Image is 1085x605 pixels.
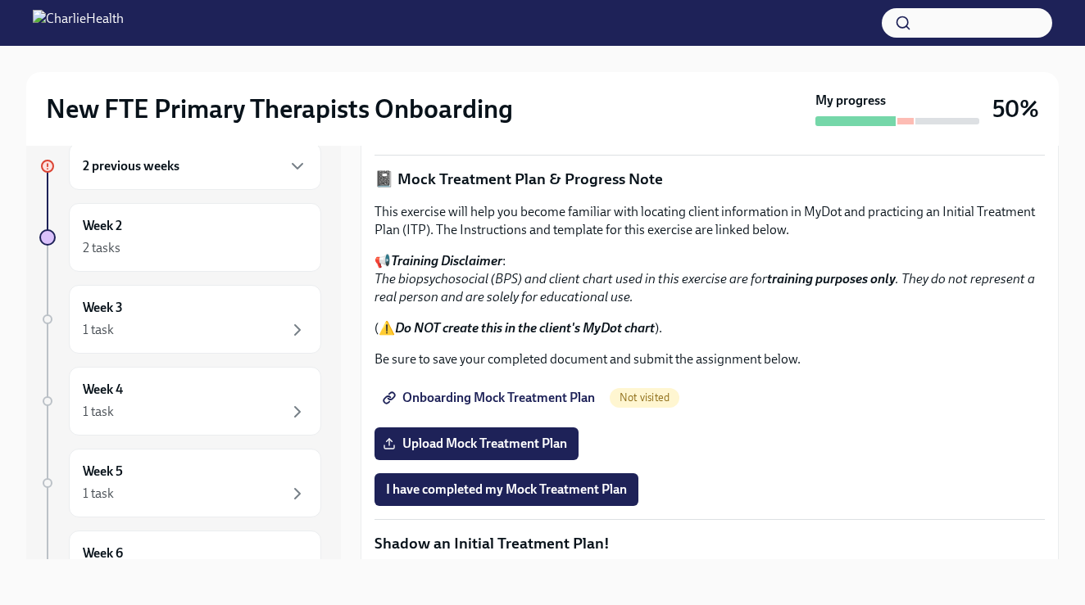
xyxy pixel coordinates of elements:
[610,391,679,404] span: Not visited
[375,427,579,460] label: Upload Mock Treatment Plan
[83,157,179,175] h6: 2 previous weeks
[386,436,567,452] span: Upload Mock Treatment Plan
[815,92,886,110] strong: My progress
[83,403,114,421] div: 1 task
[375,203,1045,239] p: This exercise will help you become familiar with locating client information in MyDot and practic...
[767,271,896,287] strong: training purposes only
[46,93,513,125] h2: New FTE Primary Therapists Onboarding
[83,217,122,235] h6: Week 2
[69,142,321,190] div: 2 previous weeks
[375,169,1045,190] p: 📓 Mock Treatment Plan & Progress Note
[83,485,114,503] div: 1 task
[391,253,502,269] strong: Training Disclaimer
[83,463,123,481] h6: Week 5
[83,299,123,317] h6: Week 3
[83,381,123,399] h6: Week 4
[375,382,606,414] a: Onboarding Mock Treatment Plan
[375,271,1035,305] em: The biopsychosocial (BPS) and client chart used in this exercise are for . They do not represent ...
[395,320,655,336] strong: Do NOT create this in the client's MyDot chart
[39,367,321,436] a: Week 41 task
[375,473,638,506] button: I have completed my Mock Treatment Plan
[375,319,1045,337] p: (⚠️ ).
[83,321,114,339] div: 1 task
[39,285,321,354] a: Week 31 task
[83,239,120,257] div: 2 tasks
[39,203,321,272] a: Week 22 tasks
[39,449,321,517] a: Week 51 task
[386,481,627,498] span: I have completed my Mock Treatment Plan
[39,531,321,599] a: Week 6
[375,350,1045,368] p: Be sure to save your completed document and submit the assignment below.
[375,252,1045,306] p: 📢 :
[83,544,123,562] h6: Week 6
[386,390,595,406] span: Onboarding Mock Treatment Plan
[33,10,124,36] img: CharlieHealth
[375,533,1045,554] p: Shadow an Initial Treatment Plan!
[992,94,1039,124] h3: 50%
